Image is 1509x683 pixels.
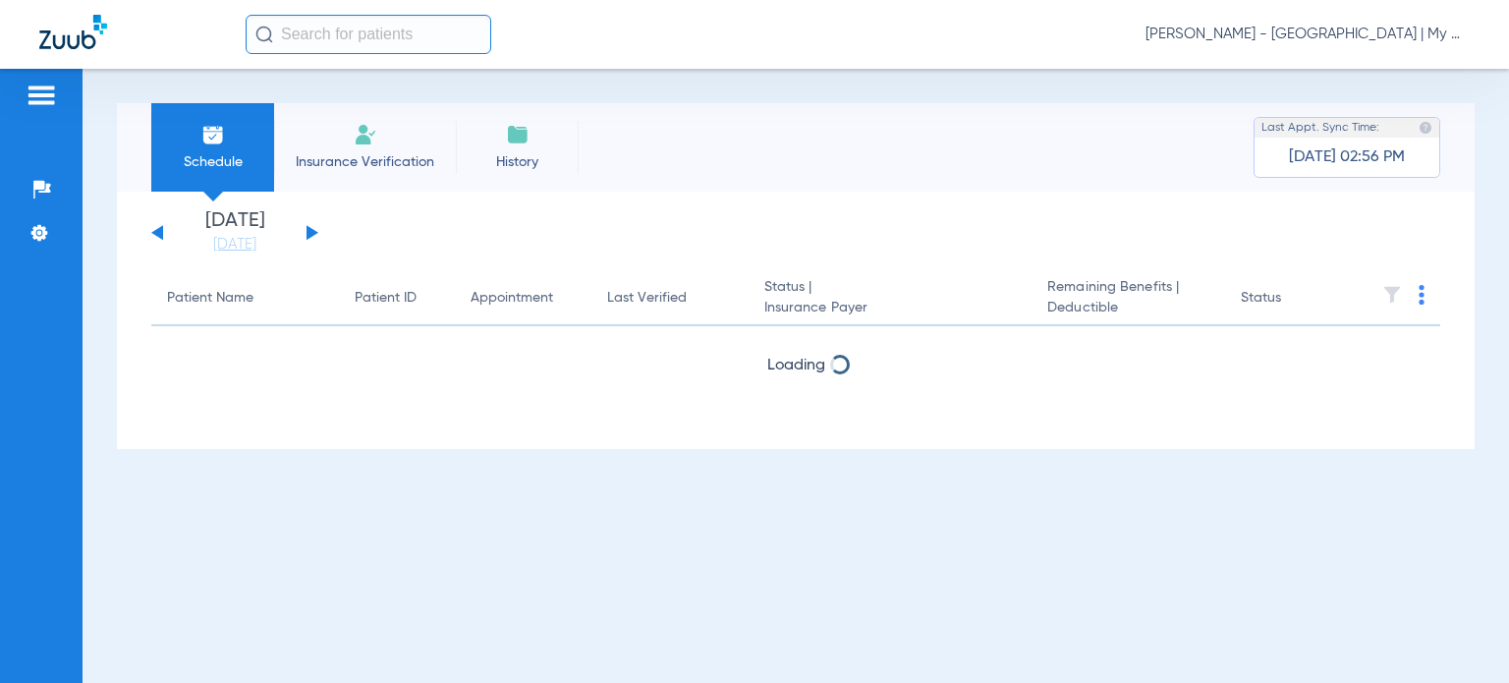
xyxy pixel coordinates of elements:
img: History [506,123,530,146]
img: Zuub Logo [39,15,107,49]
div: Appointment [471,288,576,309]
img: Schedule [201,123,225,146]
img: filter.svg [1382,285,1402,305]
img: Search Icon [255,26,273,43]
img: last sync help info [1419,121,1432,135]
img: hamburger-icon [26,84,57,107]
div: Patient Name [167,288,253,309]
span: [PERSON_NAME] - [GEOGRAPHIC_DATA] | My Community Dental Centers [1146,25,1470,44]
th: Remaining Benefits | [1032,271,1225,326]
span: Loading [767,410,825,426]
input: Search for patients [246,15,491,54]
div: Last Verified [607,288,687,309]
div: Last Verified [607,288,732,309]
span: Loading [767,358,825,373]
span: Insurance Payer [764,298,1017,318]
span: Schedule [166,152,259,172]
th: Status | [749,271,1033,326]
span: Insurance Verification [289,152,441,172]
span: History [471,152,564,172]
span: Deductible [1047,298,1209,318]
div: Patient Name [167,288,323,309]
span: Last Appt. Sync Time: [1261,118,1379,138]
div: Patient ID [355,288,417,309]
span: [DATE] 02:56 PM [1289,147,1405,167]
a: [DATE] [176,235,294,255]
li: [DATE] [176,211,294,255]
img: Manual Insurance Verification [354,123,377,146]
img: group-dot-blue.svg [1419,285,1425,305]
div: Patient ID [355,288,439,309]
div: Appointment [471,288,553,309]
th: Status [1225,271,1358,326]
